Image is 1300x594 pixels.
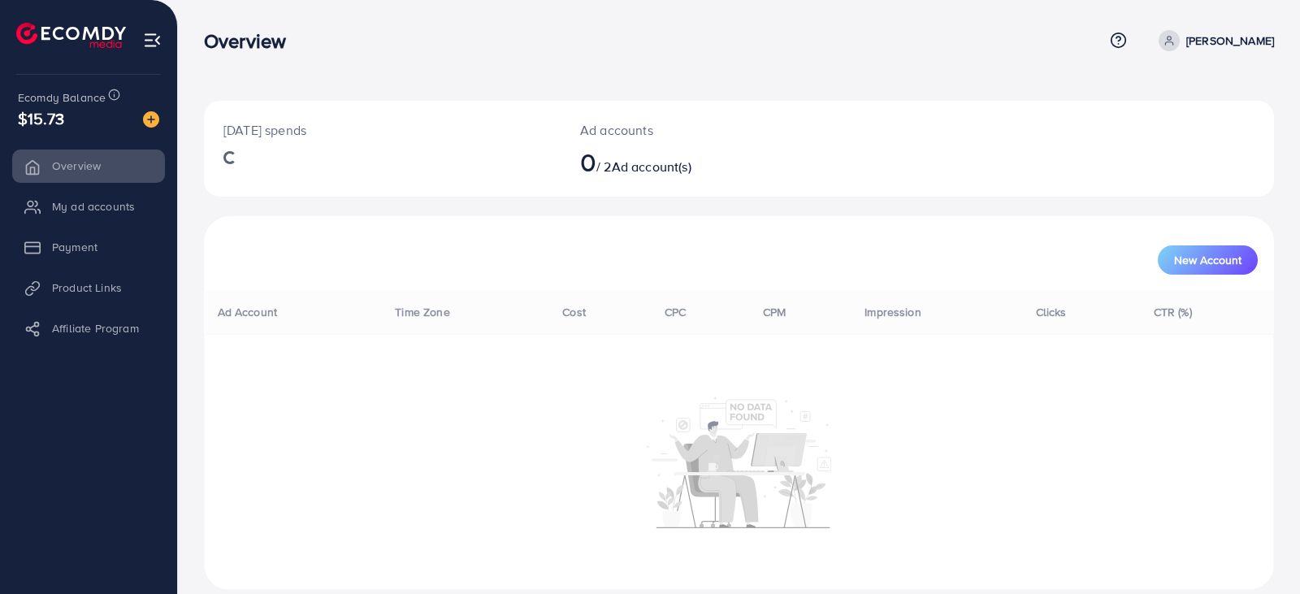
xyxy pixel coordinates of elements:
img: menu [143,31,162,50]
h3: Overview [204,29,299,53]
img: logo [16,23,126,48]
p: Ad accounts [580,120,808,140]
button: New Account [1158,245,1258,275]
img: image [143,111,159,128]
p: [DATE] spends [223,120,541,140]
span: 0 [580,143,596,180]
a: [PERSON_NAME] [1152,30,1274,51]
h2: / 2 [580,146,808,177]
span: $15.73 [18,106,64,130]
span: Ecomdy Balance [18,89,106,106]
p: [PERSON_NAME] [1186,31,1274,50]
span: Ad account(s) [612,158,691,176]
span: New Account [1174,254,1241,266]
